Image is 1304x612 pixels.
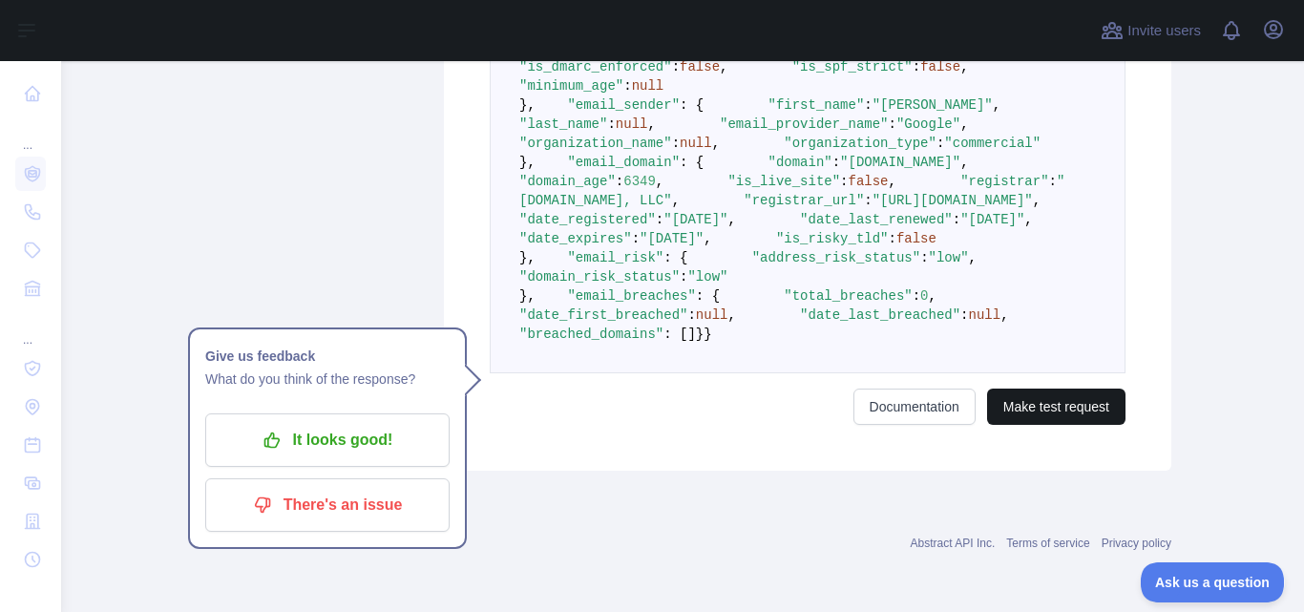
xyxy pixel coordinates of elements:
button: Make test request [987,389,1125,425]
span: "commercial" [944,136,1041,151]
span: , [672,193,680,208]
span: : [616,174,623,189]
p: What do you think of the response? [205,368,450,390]
h1: Give us feedback [205,345,450,368]
span: : [864,193,872,208]
span: } [704,327,711,342]
span: "domain" [768,155,831,170]
span: , [647,116,655,132]
span: : [840,174,848,189]
span: , [704,231,711,246]
span: "registrar_url" [744,193,864,208]
span: , [656,174,663,189]
span: "[DATE]" [960,212,1024,227]
a: Terms of service [1006,537,1089,550]
span: : [913,59,920,74]
span: "email_breaches" [567,288,695,304]
span: "address_risk_status" [752,250,920,265]
span: "[PERSON_NAME]" [873,97,993,113]
span: : [656,212,663,227]
span: , [993,97,1000,113]
span: "is_dmarc_enforced" [519,59,672,74]
span: , [889,174,896,189]
span: "[DOMAIN_NAME], LLC" [519,174,1064,208]
span: } [696,327,704,342]
span: null [680,136,712,151]
span: : [] [663,327,696,342]
span: : [889,231,896,246]
span: , [720,59,727,74]
span: "breached_domains" [519,327,663,342]
span: "[DATE]" [640,231,704,246]
span: : [672,59,680,74]
span: "[URL][DOMAIN_NAME]" [873,193,1033,208]
span: , [727,307,735,323]
span: : [687,307,695,323]
span: , [712,136,720,151]
span: : [953,212,960,227]
span: "low" [929,250,969,265]
span: : [864,97,872,113]
span: "date_last_renewed" [800,212,953,227]
span: null [632,78,664,94]
span: : [920,250,928,265]
span: }, [519,97,536,113]
a: Privacy policy [1102,537,1171,550]
span: : { [696,288,720,304]
span: : [832,155,840,170]
div: ... [15,309,46,348]
span: , [1024,212,1032,227]
span: , [727,212,735,227]
span: "registrar" [960,174,1048,189]
span: , [1033,193,1041,208]
span: false [920,59,960,74]
span: false [680,59,720,74]
span: : [960,307,968,323]
span: : { [680,97,704,113]
a: Documentation [853,389,976,425]
span: false [896,231,936,246]
button: Invite users [1097,15,1205,46]
span: "[DATE]" [663,212,727,227]
span: : [889,116,896,132]
span: "email_domain" [567,155,680,170]
span: , [1000,307,1008,323]
span: : [680,269,687,285]
span: : [913,288,920,304]
span: "date_first_breached" [519,307,687,323]
span: "date_registered" [519,212,656,227]
span: "domain_risk_status" [519,269,680,285]
span: "date_expires" [519,231,632,246]
span: "is_risky_tld" [776,231,889,246]
span: : [936,136,944,151]
span: "Google" [896,116,960,132]
span: "first_name" [768,97,864,113]
span: : [607,116,615,132]
span: 6349 [623,174,656,189]
span: , [969,250,977,265]
span: : { [663,250,687,265]
span: "low" [687,269,727,285]
span: "last_name" [519,116,607,132]
span: null [616,116,648,132]
span: , [960,59,968,74]
span: "email_risk" [567,250,663,265]
span: , [929,288,936,304]
span: }, [519,288,536,304]
iframe: Toggle Customer Support [1141,562,1285,602]
span: "organization_name" [519,136,672,151]
span: "domain_age" [519,174,616,189]
span: : [672,136,680,151]
span: Invite users [1127,20,1201,42]
span: : { [680,155,704,170]
span: "email_sender" [567,97,680,113]
span: , [960,155,968,170]
span: : [623,78,631,94]
span: null [696,307,728,323]
span: "total_breaches" [784,288,912,304]
span: }, [519,155,536,170]
span: null [969,307,1001,323]
span: "minimum_age" [519,78,623,94]
a: Abstract API Inc. [911,537,996,550]
span: "is_spf_strict" [792,59,913,74]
